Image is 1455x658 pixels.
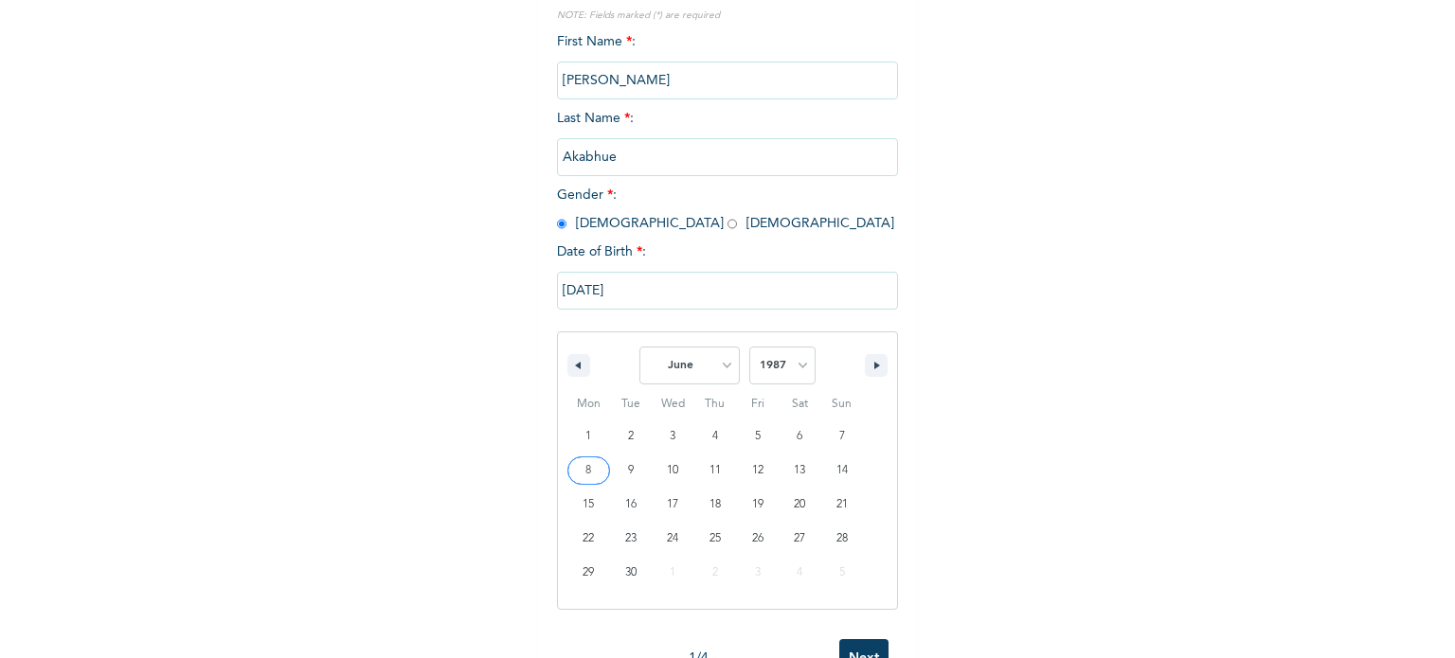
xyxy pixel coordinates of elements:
[667,453,678,488] span: 10
[836,522,848,556] span: 28
[652,488,694,522] button: 17
[567,522,610,556] button: 22
[836,453,848,488] span: 14
[610,389,653,419] span: Tue
[557,138,898,176] input: Enter your last name
[625,488,637,522] span: 16
[755,419,761,453] span: 5
[736,453,779,488] button: 12
[779,488,821,522] button: 20
[628,419,634,453] span: 2
[585,453,591,488] span: 8
[610,453,653,488] button: 9
[585,419,591,453] span: 1
[797,419,802,453] span: 6
[652,419,694,453] button: 3
[736,488,779,522] button: 19
[557,35,898,87] span: First Name :
[779,453,821,488] button: 13
[652,389,694,419] span: Wed
[820,419,863,453] button: 7
[567,419,610,453] button: 1
[736,389,779,419] span: Fri
[610,522,653,556] button: 23
[820,522,863,556] button: 28
[794,522,805,556] span: 27
[836,488,848,522] span: 21
[625,556,637,590] span: 30
[557,272,898,310] input: DD-MM-YYYY
[736,522,779,556] button: 26
[557,188,894,230] span: Gender : [DEMOGRAPHIC_DATA] [DEMOGRAPHIC_DATA]
[779,389,821,419] span: Sat
[583,556,594,590] span: 29
[794,453,805,488] span: 13
[557,9,898,23] p: NOTE: Fields marked (*) are required
[710,522,721,556] span: 25
[820,389,863,419] span: Sun
[567,556,610,590] button: 29
[694,453,737,488] button: 11
[794,488,805,522] span: 20
[752,522,763,556] span: 26
[710,488,721,522] span: 18
[694,522,737,556] button: 25
[820,453,863,488] button: 14
[610,488,653,522] button: 16
[736,419,779,453] button: 5
[712,419,718,453] span: 4
[779,522,821,556] button: 27
[557,242,646,262] span: Date of Birth :
[820,488,863,522] button: 21
[694,389,737,419] span: Thu
[583,522,594,556] span: 22
[610,419,653,453] button: 2
[583,488,594,522] span: 15
[839,419,845,453] span: 7
[557,62,898,99] input: Enter your first name
[567,453,610,488] button: 8
[628,453,634,488] span: 9
[652,453,694,488] button: 10
[667,522,678,556] span: 24
[694,419,737,453] button: 4
[752,453,763,488] span: 12
[670,419,675,453] span: 3
[625,522,637,556] span: 23
[779,419,821,453] button: 6
[567,389,610,419] span: Mon
[710,453,721,488] span: 11
[610,556,653,590] button: 30
[652,522,694,556] button: 24
[667,488,678,522] span: 17
[752,488,763,522] span: 19
[557,112,898,164] span: Last Name :
[694,488,737,522] button: 18
[567,488,610,522] button: 15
